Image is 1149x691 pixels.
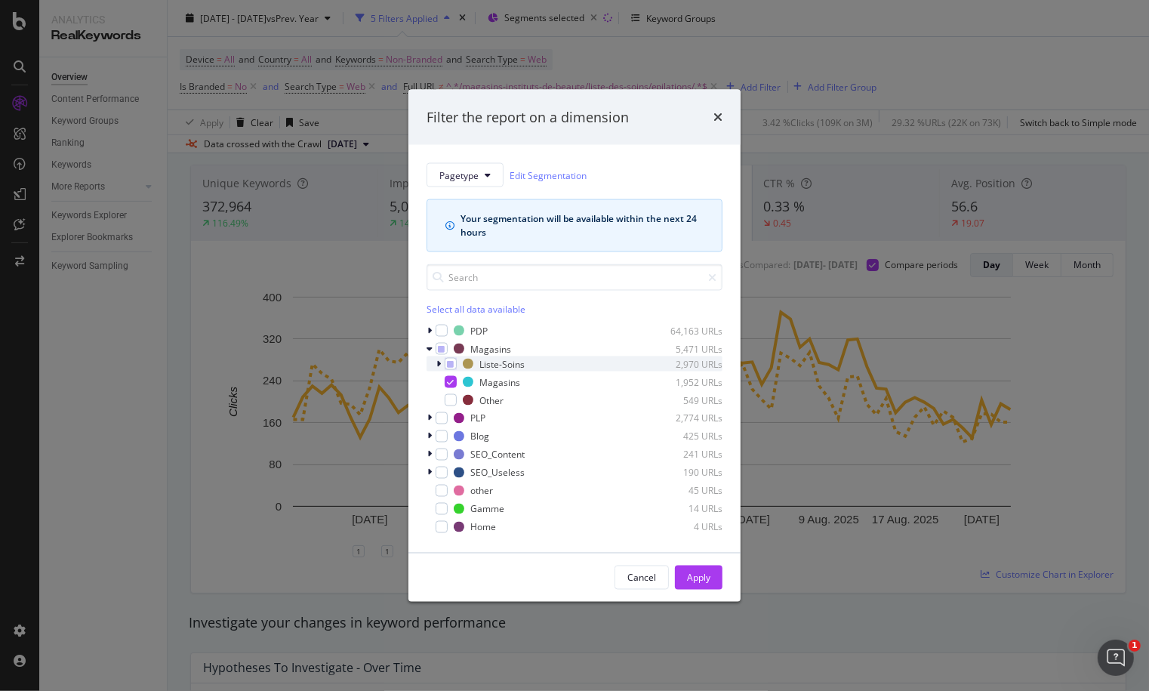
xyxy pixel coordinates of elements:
div: Other [479,393,504,406]
button: Pagetype [427,163,504,187]
div: Magasins [479,375,520,388]
div: Gamme [470,502,504,515]
div: 14 URLs [648,502,722,515]
div: 45 URLs [648,484,722,497]
div: 64,163 URLs [648,324,722,337]
a: Edit Segmentation [510,167,587,183]
button: Cancel [615,566,669,590]
div: PDP [470,324,488,337]
div: 190 URLs [648,466,722,479]
div: Filter the report on a dimension [427,107,629,127]
div: 5,471 URLs [648,342,722,355]
div: SEO_Content [470,448,525,461]
div: 425 URLs [648,430,722,443]
input: Search [427,264,722,291]
div: other [470,484,493,497]
div: PLP [470,412,485,424]
button: Apply [675,566,722,590]
div: 241 URLs [648,448,722,461]
div: Select all data available [427,303,722,316]
div: 2,774 URLs [648,412,722,424]
div: 2,970 URLs [648,357,722,370]
div: Home [470,520,496,533]
div: Your segmentation will be available within the next 24 hours [461,212,704,239]
div: modal [408,89,741,602]
span: Pagetype [439,168,479,181]
div: 4 URLs [648,520,722,533]
div: Apply [687,571,710,584]
iframe: Intercom live chat [1098,640,1134,676]
span: 1 [1129,640,1141,652]
div: Liste-Soins [479,357,525,370]
div: times [713,107,722,127]
div: Magasins [470,342,511,355]
div: info banner [427,199,722,252]
div: Cancel [627,571,656,584]
div: 1,952 URLs [648,375,722,388]
div: Blog [470,430,489,443]
div: 549 URLs [648,393,722,406]
div: SEO_Useless [470,466,525,479]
